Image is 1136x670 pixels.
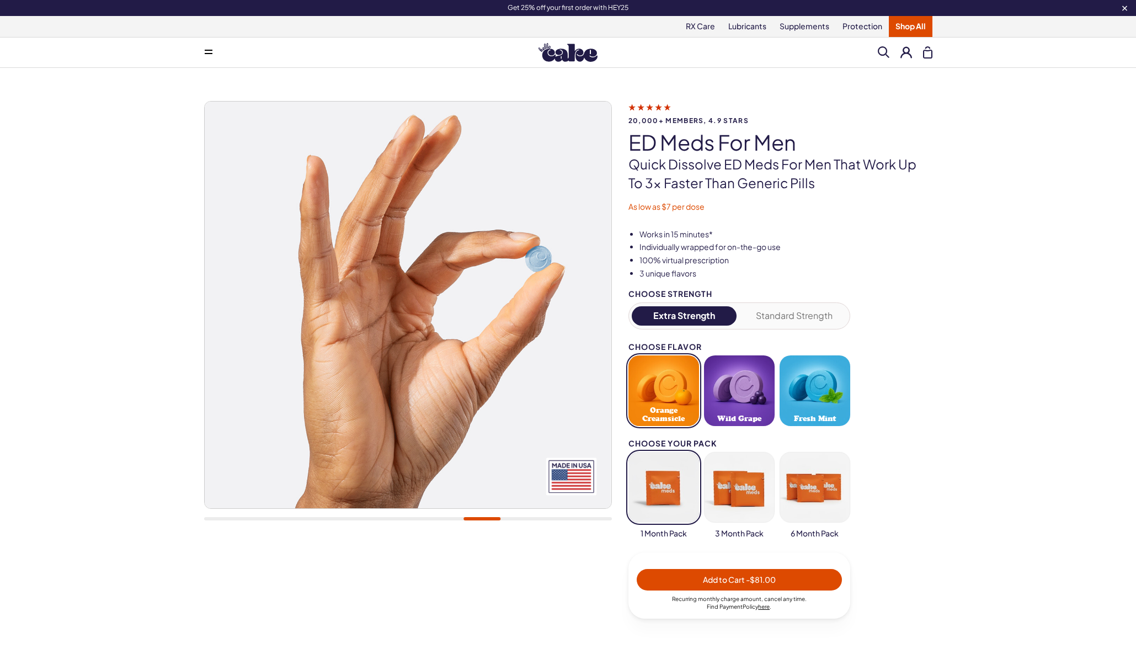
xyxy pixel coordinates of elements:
[639,229,932,240] li: Works in 15 minutes*
[628,117,932,124] span: 20,000+ members, 4.9 stars
[205,102,611,508] img: ED Meds for Men
[639,242,932,253] li: Individually wrapped for on-the-go use
[628,343,850,351] div: Choose Flavor
[679,16,722,37] a: RX Care
[717,414,761,423] span: Wild Grape
[794,414,836,423] span: Fresh Mint
[836,16,889,37] a: Protection
[628,290,850,298] div: Choose Strength
[628,155,932,192] p: Quick dissolve ED Meds for men that work up to 3x faster than generic pills
[637,569,842,591] button: Add to Cart -$81.00
[628,131,932,154] h1: ED Meds for Men
[889,16,932,37] a: Shop All
[707,603,743,610] span: Find Payment
[641,528,687,539] span: 1 Month Pack
[742,306,847,326] button: Standard Strength
[791,528,839,539] span: 6 Month Pack
[773,16,836,37] a: Supplements
[632,406,696,423] span: Orange Creamsicle
[171,3,966,12] div: Get 25% off your first order with HEY25
[639,255,932,266] li: 100% virtual prescription
[639,268,932,279] li: 3 unique flavors
[628,102,932,124] a: 20,000+ members, 4.9 stars
[637,595,842,610] div: Recurring monthly charge amount , cancel any time. Policy .
[628,201,932,212] p: As low as $7 per dose
[722,16,773,37] a: Lubricants
[538,43,598,62] img: Hello Cake
[758,603,770,610] a: here
[628,439,850,448] div: Choose your pack
[746,575,776,584] span: - $81.00
[632,306,737,326] button: Extra Strength
[715,528,764,539] span: 3 Month Pack
[703,575,776,584] span: Add to Cart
